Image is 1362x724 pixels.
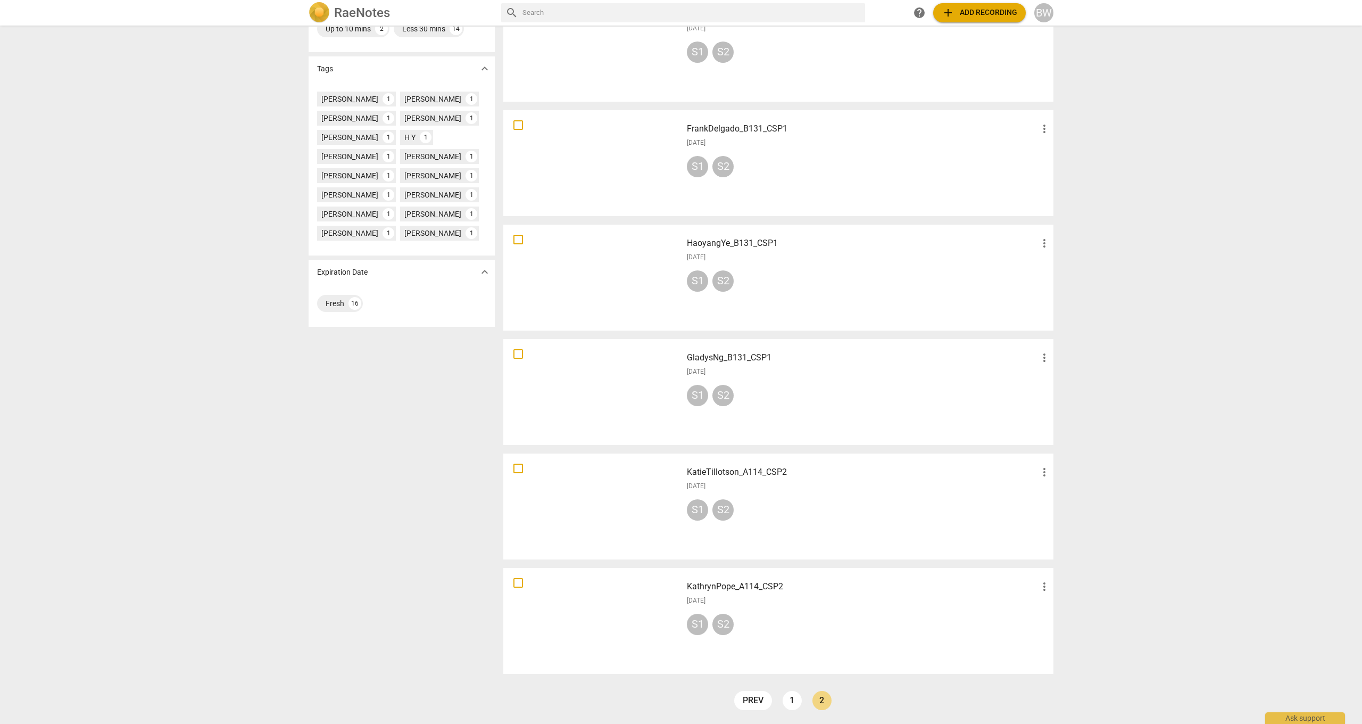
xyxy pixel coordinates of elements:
span: [DATE] [687,367,705,376]
span: more_vert [1038,237,1051,250]
div: [PERSON_NAME] [321,132,378,143]
div: S1 [687,42,708,63]
div: 1 [383,170,394,182]
a: GladysNg_B131_CSP1[DATE]S1S2 [507,343,1050,441]
div: S2 [712,614,734,635]
div: 1 [383,189,394,201]
div: 16 [348,297,361,310]
div: Up to 10 mins [326,23,371,34]
a: HaoyangYe_B131_CSP1[DATE]S1S2 [507,228,1050,327]
h3: FrankDelgado_B131_CSP1 [687,122,1038,135]
a: LogoRaeNotes [309,2,493,23]
div: 1 [466,208,477,220]
span: [DATE] [687,596,705,605]
span: [DATE] [687,138,705,147]
h3: KathrynPope_A114_CSP2 [687,580,1038,593]
a: KatieTillotson_A114_CSP2[DATE]S1S2 [507,457,1050,556]
div: S2 [712,156,734,177]
div: [PERSON_NAME] [404,228,461,238]
div: S1 [687,614,708,635]
a: KathrynPope_A114_CSP2[DATE]S1S2 [507,572,1050,670]
span: expand_more [478,62,491,75]
div: S2 [712,270,734,292]
div: 1 [420,131,431,143]
div: [PERSON_NAME] [321,209,378,219]
span: expand_more [478,266,491,278]
h3: KatieTillotson_A114_CSP2 [687,466,1038,479]
div: [PERSON_NAME] [404,113,461,124]
div: Less 30 mins [402,23,445,34]
a: FrankDelgado_B131_CSP1[DATE]S1S2 [507,114,1050,212]
span: more_vert [1038,466,1051,479]
div: S1 [687,385,708,406]
a: prev [734,691,772,710]
div: H Y [404,132,416,143]
div: Fresh [326,298,344,309]
h3: HaoyangYe_B131_CSP1 [687,237,1038,250]
div: [PERSON_NAME] [321,190,378,200]
span: [DATE] [687,482,705,491]
div: 1 [383,151,394,162]
div: S1 [687,499,708,521]
span: add [942,6,954,19]
div: 1 [466,227,477,239]
div: Ask support [1265,712,1345,724]
div: S2 [712,385,734,406]
div: 1 [383,208,394,220]
span: [DATE] [687,24,705,33]
div: 2 [375,22,388,35]
div: S1 [687,270,708,292]
p: Tags [317,63,333,75]
div: S1 [687,156,708,177]
button: Upload [933,3,1026,22]
span: search [505,6,518,19]
span: help [913,6,926,19]
div: S2 [712,42,734,63]
span: more_vert [1038,580,1051,593]
div: 1 [383,112,394,124]
span: [DATE] [687,253,705,262]
div: [PERSON_NAME] [321,228,378,238]
div: [PERSON_NAME] [321,113,378,124]
div: [PERSON_NAME] [321,94,378,104]
img: Logo [309,2,330,23]
a: Page 2 is your current page [812,691,832,710]
a: Page 1 [783,691,802,710]
div: [PERSON_NAME] [321,151,378,162]
input: Search [522,4,861,21]
div: 1 [383,131,394,143]
a: Help [910,3,929,22]
div: 14 [450,22,462,35]
span: more_vert [1038,351,1051,364]
button: Show more [477,61,493,77]
div: 1 [466,93,477,105]
p: Expiration Date [317,267,368,278]
div: [PERSON_NAME] [404,170,461,181]
div: [PERSON_NAME] [404,94,461,104]
div: [PERSON_NAME] [404,151,461,162]
div: 1 [466,112,477,124]
div: [PERSON_NAME] [404,190,461,200]
div: 1 [466,151,477,162]
span: more_vert [1038,122,1051,135]
span: Add recording [942,6,1017,19]
div: [PERSON_NAME] [321,170,378,181]
button: BW [1034,3,1053,22]
div: 1 [466,170,477,182]
h2: RaeNotes [334,5,390,20]
div: [PERSON_NAME] [404,209,461,219]
div: 1 [383,227,394,239]
button: Show more [477,264,493,280]
div: 1 [383,93,394,105]
div: S2 [712,499,734,521]
div: 1 [466,189,477,201]
h3: GladysNg_B131_CSP1 [687,351,1038,364]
